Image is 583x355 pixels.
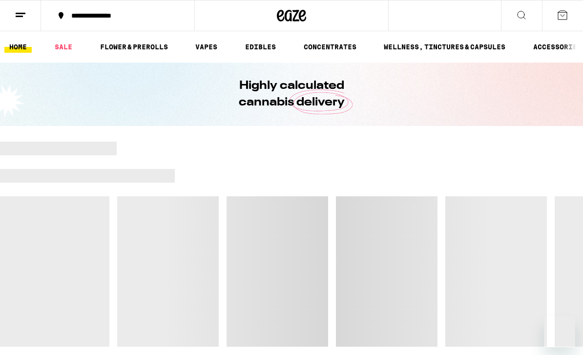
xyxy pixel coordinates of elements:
[190,41,222,53] a: VAPES
[240,41,281,53] a: EDIBLES
[211,78,372,111] h1: Highly calculated cannabis delivery
[95,41,173,53] a: FLOWER & PREROLLS
[4,41,32,53] a: HOME
[379,41,510,53] a: WELLNESS, TINCTURES & CAPSULES
[50,41,77,53] a: SALE
[299,41,361,53] a: CONCENTRATES
[544,316,575,347] iframe: Button to launch messaging window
